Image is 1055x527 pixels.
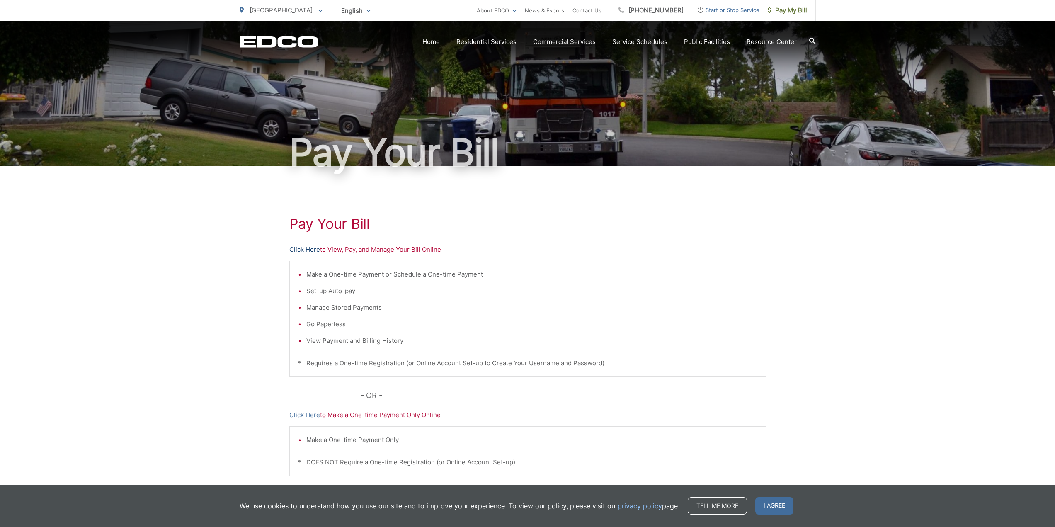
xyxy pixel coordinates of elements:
[240,132,816,173] h1: Pay Your Bill
[684,37,730,47] a: Public Facilities
[533,37,596,47] a: Commercial Services
[612,37,667,47] a: Service Schedules
[240,36,318,48] a: EDCD logo. Return to the homepage.
[289,410,766,420] p: to Make a One-time Payment Only Online
[289,410,320,420] a: Click Here
[572,5,601,15] a: Contact Us
[306,435,757,445] li: Make a One-time Payment Only
[240,501,679,511] p: We use cookies to understand how you use our site and to improve your experience. To view our pol...
[306,286,757,296] li: Set-up Auto-pay
[306,319,757,329] li: Go Paperless
[306,303,757,313] li: Manage Stored Payments
[456,37,517,47] a: Residential Services
[755,497,793,515] span: I agree
[306,336,757,346] li: View Payment and Billing History
[298,358,757,368] p: * Requires a One-time Registration (or Online Account Set-up to Create Your Username and Password)
[289,216,766,232] h1: Pay Your Bill
[477,5,517,15] a: About EDCO
[422,37,440,47] a: Home
[688,497,747,515] a: Tell me more
[335,3,377,18] span: English
[289,245,320,255] a: Click Here
[289,245,766,255] p: to View, Pay, and Manage Your Bill Online
[361,389,766,402] p: - OR -
[306,270,757,279] li: Make a One-time Payment or Schedule a One-time Payment
[298,457,757,467] p: * DOES NOT Require a One-time Registration (or Online Account Set-up)
[525,5,564,15] a: News & Events
[618,501,662,511] a: privacy policy
[250,6,313,14] span: [GEOGRAPHIC_DATA]
[747,37,797,47] a: Resource Center
[768,5,807,15] span: Pay My Bill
